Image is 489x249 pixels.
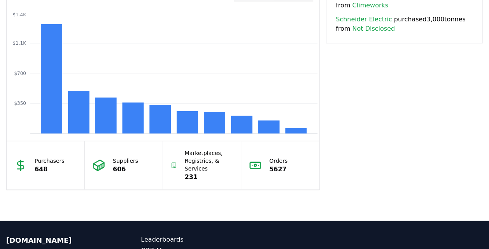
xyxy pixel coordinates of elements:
[113,164,138,174] p: 606
[35,164,65,174] p: 648
[14,101,26,106] tspan: $350
[14,70,26,76] tspan: $700
[269,164,287,174] p: 5627
[352,1,388,10] a: Climeworks
[336,15,473,33] span: purchased 3,000 tonnes from
[113,157,138,164] p: Suppliers
[6,235,110,246] p: [DOMAIN_NAME]
[336,15,392,24] a: Schneider Electric
[35,157,65,164] p: Purchasers
[12,40,26,46] tspan: $1.1K
[185,149,233,172] p: Marketplaces, Registries, & Services
[141,235,244,244] a: Leaderboards
[352,24,395,33] a: Not Disclosed
[12,12,26,17] tspan: $1.4K
[185,172,233,181] p: 231
[269,157,287,164] p: Orders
